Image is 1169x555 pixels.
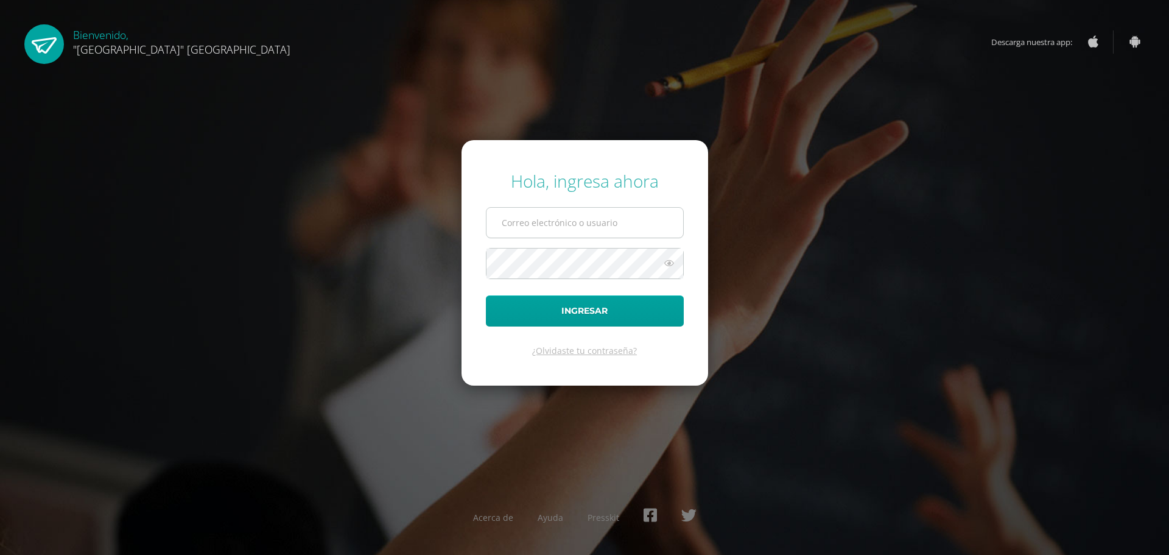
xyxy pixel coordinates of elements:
[532,345,637,356] a: ¿Olvidaste tu contraseña?
[991,30,1084,54] span: Descarga nuestra app:
[486,169,684,193] div: Hola, ingresa ahora
[588,512,619,523] a: Presskit
[486,208,683,238] input: Correo electrónico o usuario
[473,512,513,523] a: Acerca de
[486,295,684,327] button: Ingresar
[73,42,290,57] span: "[GEOGRAPHIC_DATA]" [GEOGRAPHIC_DATA]
[73,24,290,57] div: Bienvenido,
[538,512,563,523] a: Ayuda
